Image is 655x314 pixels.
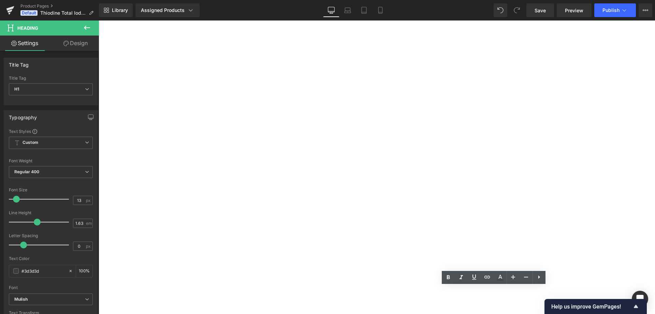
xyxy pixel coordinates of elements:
div: % [76,265,92,277]
div: Font [9,285,93,290]
span: Thiodine Total Iodine and Iodide Complex with Exclusive High Potency, [PERSON_NAME]'s 5% Liquid, ... [40,10,86,16]
a: Mobile [372,3,389,17]
div: Font Weight [9,159,93,163]
button: Publish [594,3,636,17]
span: Help us improve GemPages! [551,303,632,310]
i: Mulish [14,297,28,302]
div: Text Color [9,256,93,261]
a: Preview [557,3,592,17]
div: Open Intercom Messenger [632,291,648,307]
button: More [639,3,652,17]
span: px [86,244,92,248]
span: em [86,221,92,226]
a: Desktop [323,3,339,17]
a: Product Pages [20,3,99,9]
div: Typography [9,111,37,120]
b: Regular 400 [14,169,40,174]
span: Default [20,10,38,16]
span: Save [535,7,546,14]
div: Title Tag [9,58,29,68]
button: Show survey - Help us improve GemPages! [551,302,640,311]
div: Assigned Products [141,7,194,14]
button: Redo [510,3,524,17]
a: New Library [99,3,133,17]
input: Color [21,267,65,275]
div: Line Height [9,210,93,215]
span: Publish [602,8,620,13]
button: Undo [494,3,507,17]
span: px [86,198,92,203]
b: Custom [23,140,38,146]
div: Font Size [9,188,93,192]
a: Tablet [356,3,372,17]
span: Library [112,7,128,13]
a: Design [51,36,100,51]
b: H1 [14,86,19,92]
a: Laptop [339,3,356,17]
span: Preview [565,7,583,14]
span: Heading [17,25,38,31]
div: Text Styles [9,128,93,134]
div: Title Tag [9,76,93,81]
div: Letter Spacing [9,233,93,238]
